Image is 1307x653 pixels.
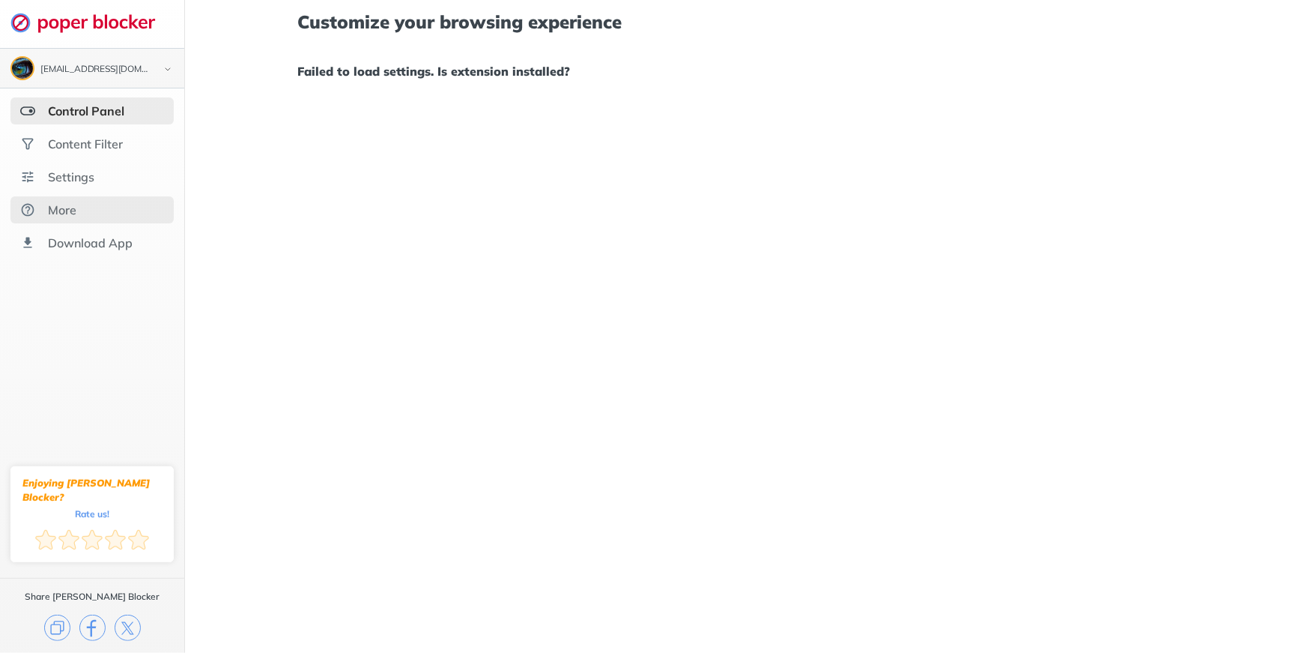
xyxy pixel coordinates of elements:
[44,615,70,641] img: copy.svg
[159,61,177,77] img: chevron-bottom-black.svg
[115,615,141,641] img: x.svg
[40,64,151,75] div: livinwithclass123@gmail.com
[12,58,33,79] img: ACg8ocLCfTpdHMEUKHPm-oXpjpEfmfcV6OTHBt9gqoI_1Ow3YsgdWFof0w=s96-c
[20,169,35,184] img: settings.svg
[79,615,106,641] img: facebook.svg
[48,169,94,184] div: Settings
[75,511,109,517] div: Rate us!
[48,202,76,217] div: More
[48,136,123,151] div: Content Filter
[22,476,162,505] div: Enjoying [PERSON_NAME] Blocker?
[20,103,35,118] img: features-selected.svg
[10,12,172,33] img: logo-webpage.svg
[297,12,1195,31] h1: Customize your browsing experience
[20,235,35,250] img: download-app.svg
[297,61,1195,81] h1: Failed to load settings. Is extension installed?
[48,235,133,250] div: Download App
[48,103,124,118] div: Control Panel
[25,591,160,603] div: Share [PERSON_NAME] Blocker
[20,202,35,217] img: about.svg
[20,136,35,151] img: social.svg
